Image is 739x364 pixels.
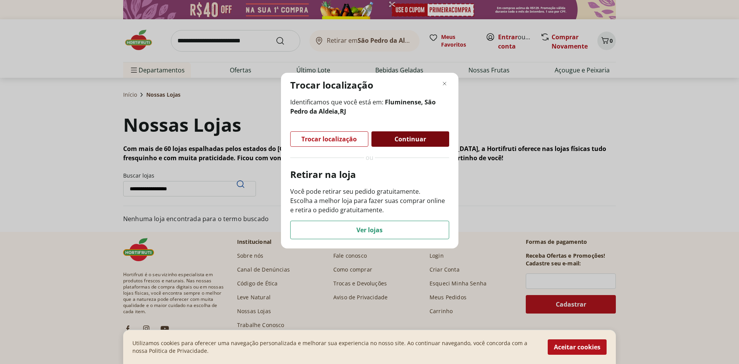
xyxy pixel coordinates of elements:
p: Utilizamos cookies para oferecer uma navegação personalizada e melhorar sua experiencia no nosso ... [132,339,538,355]
button: Fechar modal de regionalização [440,79,449,88]
span: Ver lojas [356,227,383,233]
p: Você pode retirar seu pedido gratuitamente. Escolha a melhor loja para fazer suas comprar online ... [290,187,449,215]
span: Identificamos que você está em: [290,97,449,116]
p: Retirar na loja [290,168,449,181]
button: Trocar localização [290,131,368,147]
button: Continuar [371,131,449,147]
span: Trocar localização [301,136,357,142]
span: Continuar [395,136,426,142]
p: Trocar localização [290,79,373,91]
button: Ver lojas [290,221,449,239]
button: Aceitar cookies [548,339,607,355]
div: Modal de regionalização [281,73,458,248]
span: ou [366,153,373,162]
